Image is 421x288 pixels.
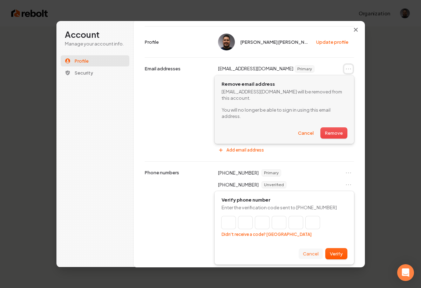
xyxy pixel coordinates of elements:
button: Close modal [349,23,362,36]
h1: Remove email address [222,81,347,87]
p: Phone numbers [145,169,179,176]
span: Profile [75,58,89,64]
p: Manage your account info. [65,41,125,47]
p: [PHONE_NUMBER] [218,170,259,176]
button: Open menu [344,65,353,73]
button: Add email address [215,145,354,156]
span: Unverified [262,182,286,188]
button: Verify [326,248,347,259]
img: Daniel Humberto Ortega Celis [218,34,235,50]
button: Open menu [344,181,353,189]
p: [EMAIL_ADDRESS][DOMAIN_NAME] [218,65,293,72]
button: Cancel [294,128,318,138]
button: Open menu [344,169,353,177]
button: Remove [321,128,347,138]
button: Cancel [299,248,323,259]
p: [EMAIL_ADDRESS][DOMAIN_NAME] will be removed from this account. [222,89,347,101]
span: Add email address [226,147,264,153]
button: Update profile [313,37,353,47]
h1: Account [65,29,125,40]
span: Security [75,70,93,76]
h1: Verify phone number [222,197,347,203]
input: Enter verification code [222,216,320,229]
button: Profile [61,55,129,66]
span: [PERSON_NAME] [PERSON_NAME] [240,39,310,45]
span: Primary [262,170,281,176]
p: You will no longer be able to sign in using this email address. [222,107,347,119]
p: Enter the verification code sent to [PHONE_NUMBER] [222,204,347,211]
p: Profile [145,39,159,45]
p: [PHONE_NUMBER] [218,182,259,188]
button: Didn't receive a code? [GEOGRAPHIC_DATA] [222,232,312,237]
p: Email addresses [145,65,181,72]
button: Security [61,67,129,78]
span: Primary [295,66,314,72]
div: Open Intercom Messenger [397,264,414,281]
